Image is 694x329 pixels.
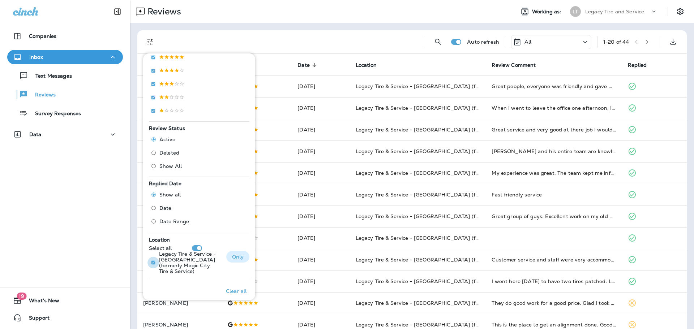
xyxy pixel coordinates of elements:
span: Legacy Tire & Service - [GEOGRAPHIC_DATA] (formerly Magic City Tire & Service) [356,321,560,328]
p: Select all [149,245,172,251]
span: Legacy Tire & Service - [GEOGRAPHIC_DATA] (formerly Magic City Tire & Service) [356,126,560,133]
span: Active [159,137,175,142]
button: Survey Responses [7,105,123,121]
div: My experience was great. The team kept me informed on what was going on with my vehicle. In addit... [492,169,616,177]
div: They do good work for a good price. Glad I took my car here. Conveniently located, fast service, ... [492,299,616,307]
span: Legacy Tire & Service - [GEOGRAPHIC_DATA] (formerly Magic City Tire & Service) [356,213,560,220]
p: [PERSON_NAME] [143,300,216,306]
button: Collapse Sidebar [107,4,128,19]
span: Legacy Tire & Service - [GEOGRAPHIC_DATA] (formerly Magic City Tire & Service) [356,105,560,111]
div: Customer service and staff were very accommodating and thorough. I will continue patronizing Lega... [492,256,616,263]
span: Show all [159,192,181,198]
p: Clear all [226,288,247,294]
div: Fast friendly service [492,191,616,198]
td: [DATE] [292,75,350,97]
span: Review Status [149,125,185,131]
button: Clear all [223,282,249,300]
span: Location [356,62,386,68]
td: [DATE] [292,162,350,184]
button: Reviews [7,87,123,102]
td: [DATE] [292,184,350,205]
span: Legacy Tire & Service - [GEOGRAPHIC_DATA] (formerly Magic City Tire & Service) [356,83,560,90]
div: Filters [143,49,255,300]
p: Survey Responses [28,111,81,117]
td: [DATE] [292,292,350,314]
button: Only [226,251,249,263]
p: Only [232,254,244,260]
span: Legacy Tire & Service - [GEOGRAPHIC_DATA] (formerly Magic City Tire & Service) [356,300,560,306]
p: Inbox [29,54,43,60]
p: Companies [29,33,56,39]
span: Legacy Tire & Service - [GEOGRAPHIC_DATA] (formerly Magic City Tire & Service) [356,148,560,155]
span: Replied [628,62,647,68]
button: Text Messages [7,68,123,83]
button: Data [7,127,123,142]
button: 19What's New [7,293,123,308]
button: Export as CSV [666,35,680,49]
p: Legacy Tire & Service - [GEOGRAPHIC_DATA] (formerly Magic City Tire & Service) [159,251,220,274]
button: Settings [674,5,687,18]
span: Legacy Tire & Service - [GEOGRAPHIC_DATA] (formerly Magic City Tire & Service) [356,256,560,263]
span: Deleted [159,150,179,156]
span: Date [297,62,319,68]
span: Legacy Tire & Service - [GEOGRAPHIC_DATA] (formerly Magic City Tire & Service) [356,235,560,241]
span: Location [356,62,377,68]
p: Reviews [145,6,181,17]
p: [PERSON_NAME] [143,322,216,328]
td: [DATE] [292,205,350,227]
span: 19 [17,293,26,300]
span: Legacy Tire & Service - [GEOGRAPHIC_DATA] (formerly Magic City Tire & Service) [356,170,560,176]
button: Filters [143,35,158,49]
span: Review Comment [492,62,545,68]
td: [DATE] [292,249,350,270]
span: Review Comment [492,62,536,68]
span: Legacy Tire & Service - [GEOGRAPHIC_DATA] (formerly Magic City Tire & Service) [356,191,560,198]
div: Great people, everyone was friendly and gave me a fair price for the removal and installation of ... [492,83,616,90]
button: Inbox [7,50,123,64]
div: I went here today to have two tires patched. Last year, at another shop, I paid $20 total for two... [492,278,616,285]
span: Support [22,315,50,324]
span: Location [149,237,170,243]
td: [DATE] [292,119,350,140]
span: Replied [628,62,656,68]
span: Working as: [532,9,563,15]
p: All [524,39,531,45]
span: Date [297,62,310,68]
p: Auto refresh [467,39,499,45]
span: What's New [22,298,59,306]
div: Brian and his entire team are knowledgeable, friendly and gives fast and fair service [492,148,616,155]
p: Text Messages [28,73,72,80]
div: 1 - 20 of 44 [603,39,629,45]
td: [DATE] [292,270,350,292]
button: Search Reviews [431,35,445,49]
td: [DATE] [292,227,350,249]
p: Legacy Tire and Service [585,9,644,14]
td: [DATE] [292,140,350,162]
span: Show All [159,163,182,169]
div: This is the place to get an alignment done. Good price and didn’t take long at all [492,321,616,328]
div: When I went to leave the office one afternoon, I had a flat right rear tire. When I aired it up, ... [492,104,616,112]
span: Replied Date [149,180,181,187]
td: [DATE] [292,97,350,119]
p: Data [29,131,42,137]
div: LT [570,6,581,17]
p: Reviews [28,92,56,99]
span: Date [159,205,172,211]
button: Companies [7,29,123,43]
div: Great group of guys. Excellent work on my old OBS Chevy. [492,213,616,220]
button: Support [7,311,123,325]
div: Great service and very good at there job I would recommend them to anyone [492,126,616,133]
span: Date Range [159,218,189,224]
span: Legacy Tire & Service - [GEOGRAPHIC_DATA] (formerly Magic City Tire & Service) [356,278,560,285]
